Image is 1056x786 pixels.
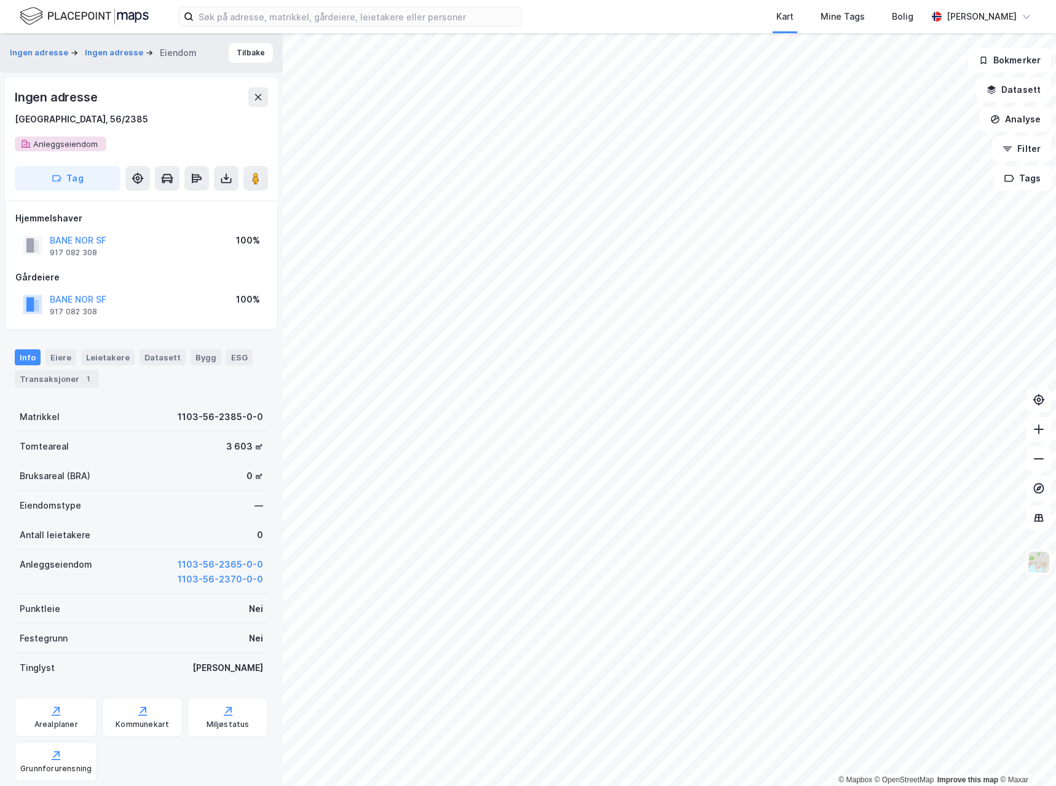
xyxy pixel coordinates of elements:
[10,47,71,59] button: Ingen adresse
[207,720,250,729] div: Miljøstatus
[116,720,169,729] div: Kommunekart
[976,77,1051,102] button: Datasett
[236,233,260,248] div: 100%
[15,270,267,285] div: Gårdeiere
[194,7,522,26] input: Søk på adresse, matrikkel, gårdeiere, leietakere eller personer
[995,727,1056,786] iframe: Chat Widget
[254,498,263,513] div: —
[15,166,120,191] button: Tag
[249,601,263,616] div: Nei
[15,211,267,226] div: Hjemmelshaver
[20,498,81,513] div: Eiendomstype
[81,349,135,365] div: Leietakere
[178,572,263,587] button: 1103-56-2370-0-0
[246,469,263,483] div: 0 ㎡
[85,47,146,59] button: Ingen adresse
[15,349,41,365] div: Info
[992,137,1051,161] button: Filter
[178,557,263,572] button: 1103-56-2365-0-0
[20,410,60,424] div: Matrikkel
[1027,550,1050,574] img: Z
[20,528,90,542] div: Antall leietakere
[776,9,794,24] div: Kart
[192,661,263,675] div: [PERSON_NAME]
[20,6,149,27] img: logo.f888ab2527a4732fd821a326f86c7f29.svg
[980,107,1051,132] button: Analyse
[20,601,60,616] div: Punktleie
[257,528,263,542] div: 0
[50,248,97,258] div: 917 082 308
[821,9,865,24] div: Mine Tags
[236,292,260,307] div: 100%
[15,112,148,127] div: [GEOGRAPHIC_DATA], 56/2385
[937,776,998,784] a: Improve this map
[160,46,197,60] div: Eiendom
[82,373,94,385] div: 1
[229,43,273,63] button: Tilbake
[191,349,221,365] div: Bygg
[50,307,97,317] div: 917 082 308
[947,9,1017,24] div: [PERSON_NAME]
[15,87,100,107] div: Ingen adresse
[968,48,1051,73] button: Bokmerker
[838,776,872,784] a: Mapbox
[140,349,186,365] div: Datasett
[995,727,1056,786] div: Kontrollprogram for chat
[45,349,76,365] div: Eiere
[226,439,263,454] div: 3 603 ㎡
[226,349,253,365] div: ESG
[875,776,934,784] a: OpenStreetMap
[20,764,92,774] div: Grunnforurensning
[994,166,1051,191] button: Tags
[34,720,78,729] div: Arealplaner
[20,557,92,572] div: Anleggseiendom
[15,370,99,387] div: Transaksjoner
[249,631,263,646] div: Nei
[20,661,55,675] div: Tinglyst
[20,439,69,454] div: Tomteareal
[20,631,68,646] div: Festegrunn
[892,9,913,24] div: Bolig
[20,469,90,483] div: Bruksareal (BRA)
[178,410,263,424] div: 1103-56-2385-0-0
